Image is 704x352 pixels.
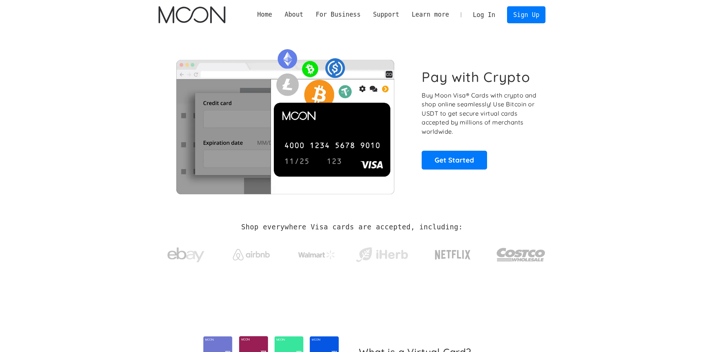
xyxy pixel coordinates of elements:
div: Learn more [405,10,455,19]
div: For Business [310,10,367,19]
a: Sign Up [507,6,545,23]
h2: Shop everywhere Visa cards are accepted, including: [241,223,463,231]
h1: Pay with Crypto [422,69,530,85]
a: ebay [159,236,214,270]
a: Log In [467,7,501,23]
img: Moon Logo [159,6,225,23]
a: Netflix [420,238,486,268]
img: Moon Cards let you spend your crypto anywhere Visa is accepted. [159,44,412,194]
p: Buy Moon Visa® Cards with crypto and shop online seamlessly! Use Bitcoin or USDT to get secure vi... [422,91,537,136]
div: About [285,10,303,19]
img: ebay [167,243,204,267]
a: Walmart [289,243,344,263]
div: Learn more [412,10,449,19]
img: Netflix [434,246,471,264]
img: Costco [496,241,546,269]
div: For Business [316,10,360,19]
div: About [278,10,309,19]
img: iHerb [354,245,409,264]
div: Support [373,10,399,19]
a: Get Started [422,151,487,169]
a: Airbnb [224,242,279,264]
a: Costco [496,233,546,272]
div: Support [367,10,405,19]
a: Home [251,10,278,19]
img: Walmart [298,250,335,259]
img: Airbnb [233,249,270,260]
a: home [159,6,225,23]
a: iHerb [354,238,409,268]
